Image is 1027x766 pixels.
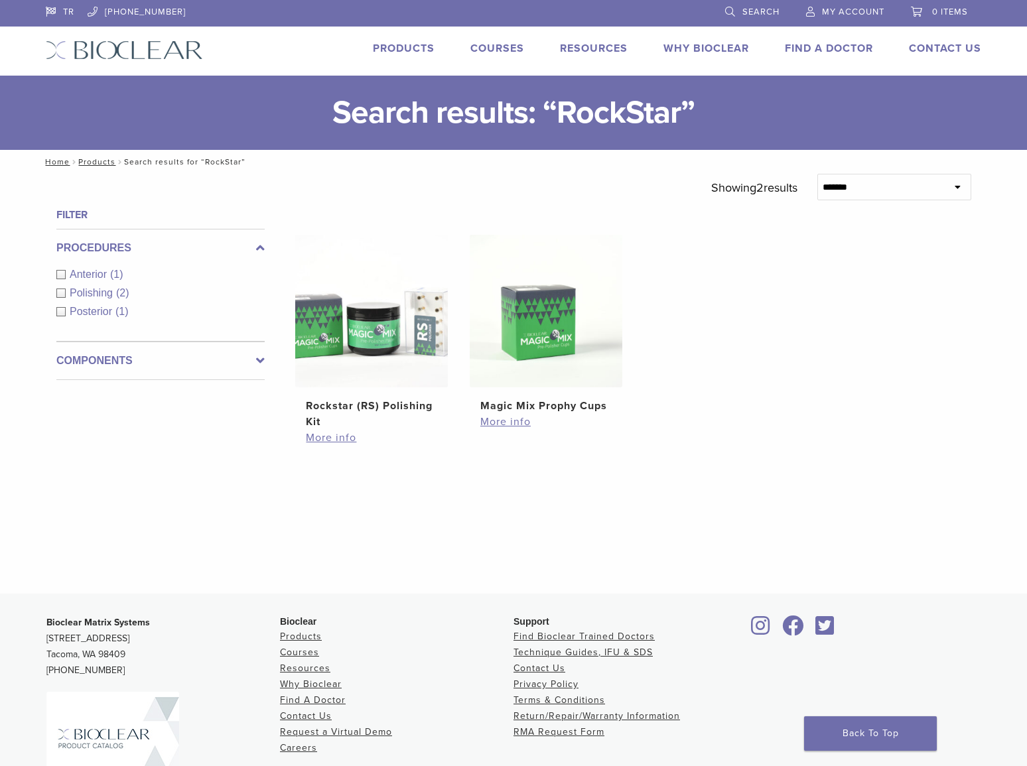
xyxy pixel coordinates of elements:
a: More info [480,414,612,430]
strong: Bioclear Matrix Systems [46,617,150,628]
a: Resources [560,42,628,55]
span: (1) [110,269,123,280]
span: 2 [756,180,764,195]
h2: Magic Mix Prophy Cups [480,398,612,414]
p: Showing results [711,174,797,202]
span: / [115,159,124,165]
a: Technique Guides, IFU & SDS [513,647,653,658]
a: Why Bioclear [663,42,749,55]
a: Products [280,631,322,642]
a: More info [306,430,437,446]
span: Search [742,7,780,17]
a: Return/Repair/Warranty Information [513,710,680,722]
label: Components [56,353,265,369]
a: Find A Doctor [280,694,346,706]
a: Contact Us [513,663,565,674]
img: Bioclear [46,40,203,60]
span: (2) [116,287,129,298]
a: Courses [470,42,524,55]
a: Courses [280,647,319,658]
a: Why Bioclear [280,678,342,690]
span: / [70,159,78,165]
a: Bioclear [747,623,775,637]
a: Rockstar (RS) Polishing KitRockstar (RS) Polishing Kit [295,235,449,430]
a: RMA Request Form [513,726,604,737]
p: [STREET_ADDRESS] Tacoma, WA 98409 [PHONE_NUMBER] [46,615,280,678]
span: Posterior [70,306,115,317]
a: Back To Top [804,716,937,751]
span: (1) [115,306,129,317]
a: Bioclear [778,623,808,637]
span: 0 items [932,7,968,17]
a: Request a Virtual Demo [280,726,392,737]
a: Bioclear [811,623,839,637]
img: Magic Mix Prophy Cups [470,235,622,387]
span: Support [513,616,549,627]
span: Bioclear [280,616,316,627]
span: Polishing [70,287,116,298]
img: Rockstar (RS) Polishing Kit [295,235,448,387]
a: Terms & Conditions [513,694,605,706]
a: Contact Us [280,710,332,722]
h2: Rockstar (RS) Polishing Kit [306,398,437,430]
nav: Search results for “RockStar” [36,150,991,174]
a: Magic Mix Prophy CupsMagic Mix Prophy Cups [469,235,624,414]
a: Products [78,157,115,166]
a: Home [41,157,70,166]
a: Resources [280,663,330,674]
label: Procedures [56,240,265,256]
a: Careers [280,742,317,753]
a: Privacy Policy [513,678,579,690]
span: Anterior [70,269,110,280]
a: Contact Us [909,42,981,55]
span: My Account [822,7,884,17]
a: Find A Doctor [785,42,873,55]
h4: Filter [56,207,265,223]
a: Products [373,42,435,55]
a: Find Bioclear Trained Doctors [513,631,655,642]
